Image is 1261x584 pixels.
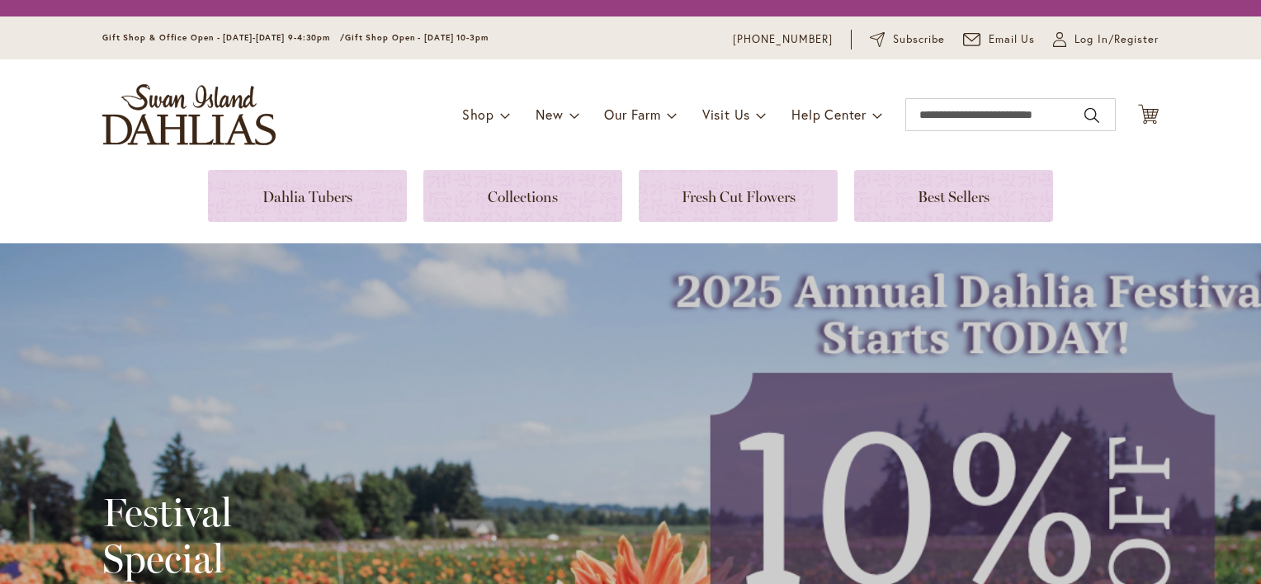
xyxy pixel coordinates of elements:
a: [PHONE_NUMBER] [733,31,833,48]
span: Log In/Register [1074,31,1159,48]
span: Help Center [791,106,867,123]
h2: Festival Special [102,489,531,582]
a: Log In/Register [1053,31,1159,48]
a: Subscribe [870,31,945,48]
button: Search [1084,102,1099,129]
span: Our Farm [604,106,660,123]
span: Subscribe [893,31,945,48]
span: Gift Shop Open - [DATE] 10-3pm [345,32,489,43]
span: New [536,106,563,123]
span: Shop [462,106,494,123]
span: Email Us [989,31,1036,48]
a: Email Us [963,31,1036,48]
a: store logo [102,84,276,145]
span: Visit Us [702,106,750,123]
span: Gift Shop & Office Open - [DATE]-[DATE] 9-4:30pm / [102,32,345,43]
